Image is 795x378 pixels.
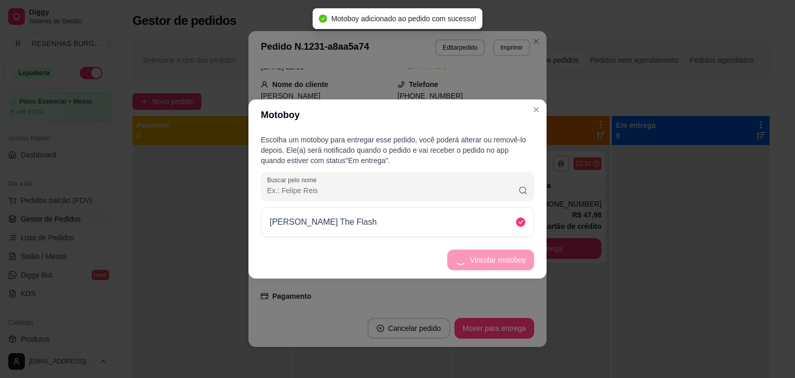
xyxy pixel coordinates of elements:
[248,99,547,130] header: Motoboy
[331,14,476,23] span: Motoboy adicionado ao pedido com sucesso!
[267,176,320,184] label: Buscar pelo nome
[261,135,534,166] p: Escolha um motoboy para entregar esse pedido, você poderá alterar ou removê-lo depois. Ele(a) ser...
[270,216,377,228] p: [PERSON_NAME] The Flash
[319,14,327,23] span: check-circle
[528,101,544,118] button: Close
[267,185,518,196] input: Buscar pelo nome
